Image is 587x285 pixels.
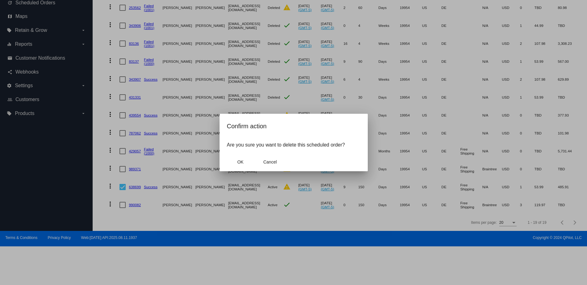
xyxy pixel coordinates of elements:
[227,121,360,131] h2: Confirm action
[227,142,360,148] p: Are you sure you want to delete this scheduled order?
[263,160,277,164] span: Cancel
[237,160,243,164] span: OK
[227,156,254,168] button: Close dialog
[257,156,284,168] button: Close dialog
